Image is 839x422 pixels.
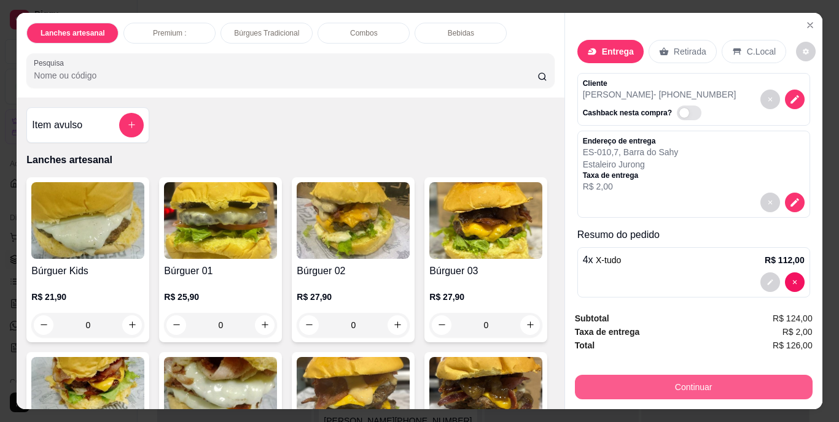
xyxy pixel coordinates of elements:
strong: Total [575,340,595,350]
strong: Taxa de entrega [575,327,640,337]
p: Cliente [583,79,736,88]
img: product-image [429,182,542,259]
h4: Búrguer 02 [297,264,410,278]
strong: Subtotal [575,313,609,323]
h4: Búrguer 03 [429,264,542,278]
button: decrease-product-quantity [760,90,780,109]
p: R$ 25,90 [164,291,277,303]
p: Entrega [602,45,634,58]
button: decrease-product-quantity [760,193,780,212]
p: Combos [350,28,378,38]
button: decrease-product-quantity [796,42,816,61]
h4: Item avulso [32,118,82,132]
p: Estaleiro Jurong [583,158,679,171]
label: Automatic updates [677,105,706,120]
span: R$ 2,00 [782,325,813,339]
p: Bebidas [448,28,474,38]
img: product-image [297,182,410,259]
label: Pesquisa [34,58,68,68]
button: Continuar [575,375,813,399]
p: R$ 27,90 [297,291,410,303]
p: ES-010 , 7 , Barra do Sahy [583,146,679,158]
p: Resumo do pedido [577,228,810,242]
p: R$ 2,00 [583,180,679,193]
button: decrease-product-quantity [785,90,805,109]
span: X-tudo [596,255,621,265]
button: Close [800,15,820,35]
span: R$ 126,00 [773,339,813,352]
span: R$ 124,00 [773,312,813,325]
p: 4 x [583,253,622,267]
button: decrease-product-quantity [785,272,805,292]
p: Cashback nesta compra? [583,108,672,118]
input: Pesquisa [34,69,537,82]
button: add-separate-item [119,113,144,137]
p: R$ 27,90 [429,291,542,303]
img: product-image [164,182,277,259]
h4: Búrguer Kids [31,264,144,278]
p: Taxa de entrega [583,171,679,180]
p: Retirada [674,45,706,58]
h4: Búrguer 01 [164,264,277,278]
p: Lanches artesanal [41,28,105,38]
img: product-image [31,182,144,259]
button: decrease-product-quantity [785,193,805,212]
p: [PERSON_NAME] - [PHONE_NUMBER] [583,88,736,101]
p: Lanches artesanal [26,153,554,167]
p: C.Local [747,45,776,58]
p: R$ 112,00 [765,254,805,266]
button: decrease-product-quantity [760,272,780,292]
p: Endereço de entrega [583,136,679,146]
p: Búrgues Tradicional [234,28,299,38]
p: Premium : [153,28,187,38]
p: R$ 21,90 [31,291,144,303]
